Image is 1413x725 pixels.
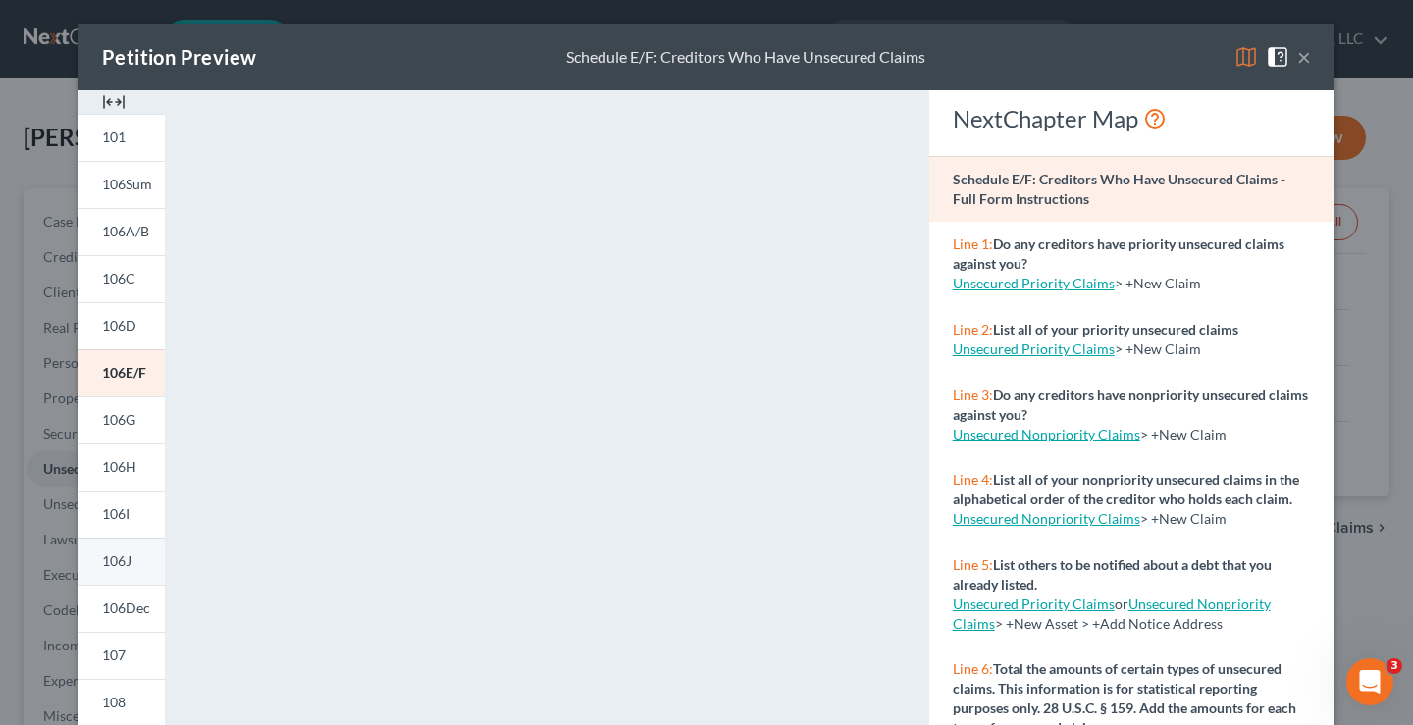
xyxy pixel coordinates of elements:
a: 106Dec [78,585,165,632]
span: Line 3: [953,387,993,403]
span: 3 [1387,658,1402,674]
a: Unsecured Priority Claims [953,596,1115,612]
iframe: Intercom live chat [1346,658,1393,705]
span: Line 6: [953,660,993,677]
a: 106J [78,538,165,585]
strong: List all of your priority unsecured claims [993,321,1238,337]
a: Unsecured Nonpriority Claims [953,596,1271,632]
span: 106Dec [102,599,150,616]
span: Line 1: [953,235,993,252]
span: 106G [102,411,135,428]
a: 106Sum [78,161,165,208]
span: Line 5: [953,556,993,573]
span: > +New Claim [1115,275,1201,291]
img: expand-e0f6d898513216a626fdd78e52531dac95497ffd26381d4c15ee2fc46db09dca.svg [102,90,126,114]
div: NextChapter Map [953,103,1311,134]
button: × [1297,45,1311,69]
span: 106J [102,552,131,569]
span: 101 [102,129,126,145]
span: Line 2: [953,321,993,337]
span: or [953,596,1128,612]
div: Petition Preview [102,43,256,71]
span: 107 [102,647,126,663]
a: 106D [78,302,165,349]
a: Unsecured Priority Claims [953,340,1115,357]
a: Unsecured Nonpriority Claims [953,510,1140,527]
span: 106H [102,458,136,475]
img: help-close-5ba153eb36485ed6c1ea00a893f15db1cb9b99d6cae46e1a8edb6c62d00a1a76.svg [1266,45,1289,69]
span: 106D [102,317,136,334]
span: > +New Claim [1140,510,1227,527]
span: Line 4: [953,471,993,488]
div: Schedule E/F: Creditors Who Have Unsecured Claims [566,46,925,69]
a: 106G [78,396,165,443]
span: > +New Claim [1115,340,1201,357]
a: 106H [78,443,165,491]
span: 106Sum [102,176,152,192]
span: > +New Claim [1140,426,1227,442]
a: 107 [78,632,165,679]
a: 106C [78,255,165,302]
span: 106A/B [102,223,149,239]
strong: List all of your nonpriority unsecured claims in the alphabetical order of the creditor who holds... [953,471,1299,507]
span: 106I [102,505,130,522]
span: > +New Asset > +Add Notice Address [953,596,1271,632]
a: Unsecured Priority Claims [953,275,1115,291]
strong: Do any creditors have priority unsecured claims against you? [953,235,1284,272]
a: 101 [78,114,165,161]
a: 106I [78,491,165,538]
strong: Do any creditors have nonpriority unsecured claims against you? [953,387,1308,423]
strong: List others to be notified about a debt that you already listed. [953,556,1272,593]
strong: Schedule E/F: Creditors Who Have Unsecured Claims - Full Form Instructions [953,171,1285,207]
span: 106E/F [102,364,146,381]
img: map-eea8200ae884c6f1103ae1953ef3d486a96c86aabb227e865a55264e3737af1f.svg [1234,45,1258,69]
a: 106E/F [78,349,165,396]
a: 106A/B [78,208,165,255]
span: 108 [102,694,126,710]
a: Unsecured Nonpriority Claims [953,426,1140,442]
span: 106C [102,270,135,286]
